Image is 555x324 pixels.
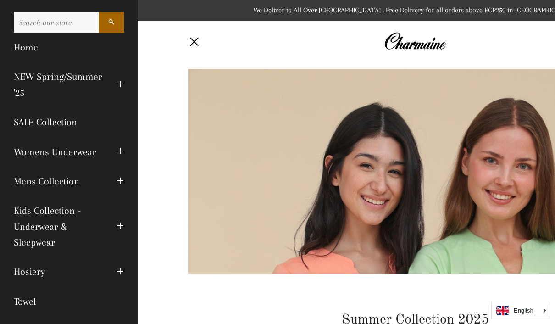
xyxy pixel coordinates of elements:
a: Towel [7,287,131,316]
a: Womens Underwear [7,137,110,167]
a: SALE Collection [7,107,131,137]
a: English [496,306,545,315]
a: Home [7,33,131,62]
a: Hosiery [7,257,110,286]
img: Charmaine Egypt [384,31,446,51]
a: NEW Spring/Summer '25 [7,62,110,107]
input: Search our store [14,12,99,33]
a: Mens Collection [7,167,110,196]
i: English [514,307,533,313]
a: Kids Collection - Underwear & Sleepwear [7,196,110,257]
